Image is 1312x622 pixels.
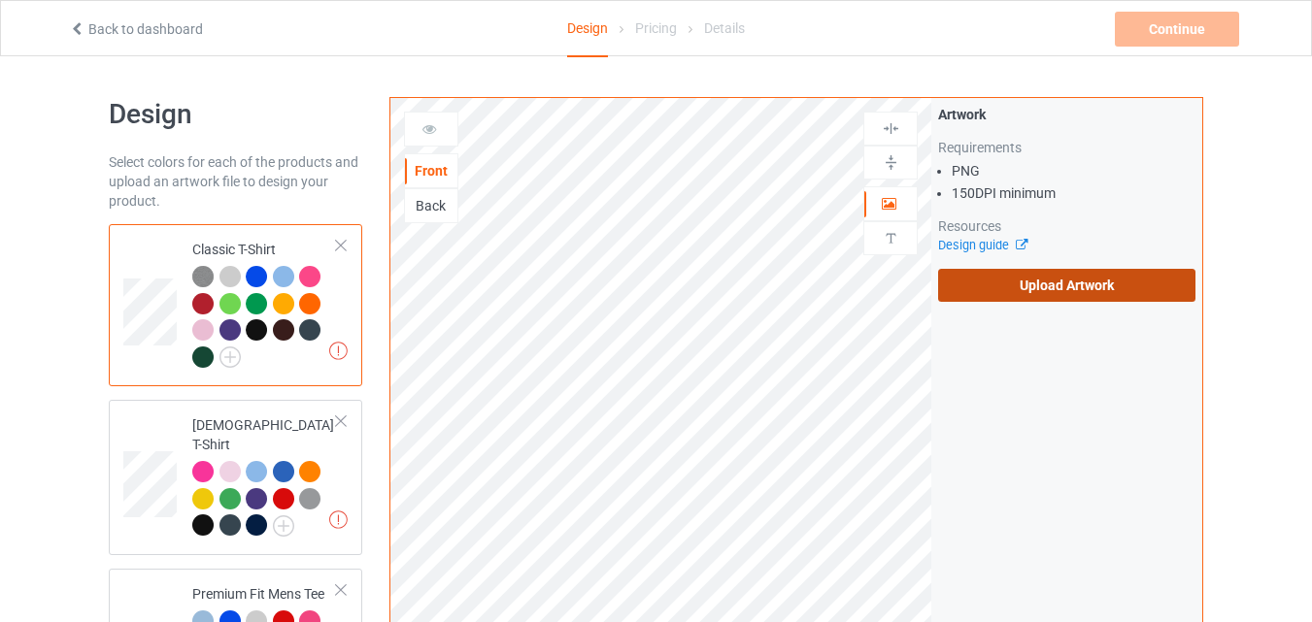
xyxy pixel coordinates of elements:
[938,138,1195,157] div: Requirements
[109,152,362,211] div: Select colors for each of the products and upload an artwork file to design your product.
[109,400,362,555] div: [DEMOGRAPHIC_DATA] T-Shirt
[329,342,348,360] img: exclamation icon
[938,216,1195,236] div: Resources
[109,97,362,132] h1: Design
[938,105,1195,124] div: Artwork
[405,161,457,180] div: Front
[329,510,348,529] img: exclamation icon
[192,240,337,366] div: Classic T-Shirt
[635,1,677,55] div: Pricing
[273,515,294,537] img: svg+xml;base64,PD94bWwgdmVyc2lvbj0iMS4wIiBlbmNvZGluZz0iVVRGLTgiPz4KPHN2ZyB3aWR0aD0iMjJweCIgaGVpZ2...
[567,1,608,57] div: Design
[952,161,1195,180] li: PNG
[192,415,337,535] div: [DEMOGRAPHIC_DATA] T-Shirt
[192,266,214,287] img: heather_texture.png
[882,153,900,172] img: svg%3E%0A
[938,238,1026,252] a: Design guide
[405,196,457,215] div: Back
[69,21,203,37] a: Back to dashboard
[109,224,362,386] div: Classic T-Shirt
[938,269,1195,302] label: Upload Artwork
[882,119,900,138] img: svg%3E%0A
[882,229,900,247] img: svg%3E%0A
[952,183,1195,203] li: 150 DPI minimum
[219,346,241,368] img: svg+xml;base64,PD94bWwgdmVyc2lvbj0iMS4wIiBlbmNvZGluZz0iVVRGLTgiPz4KPHN2ZyB3aWR0aD0iMjJweCIgaGVpZ2...
[704,1,745,55] div: Details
